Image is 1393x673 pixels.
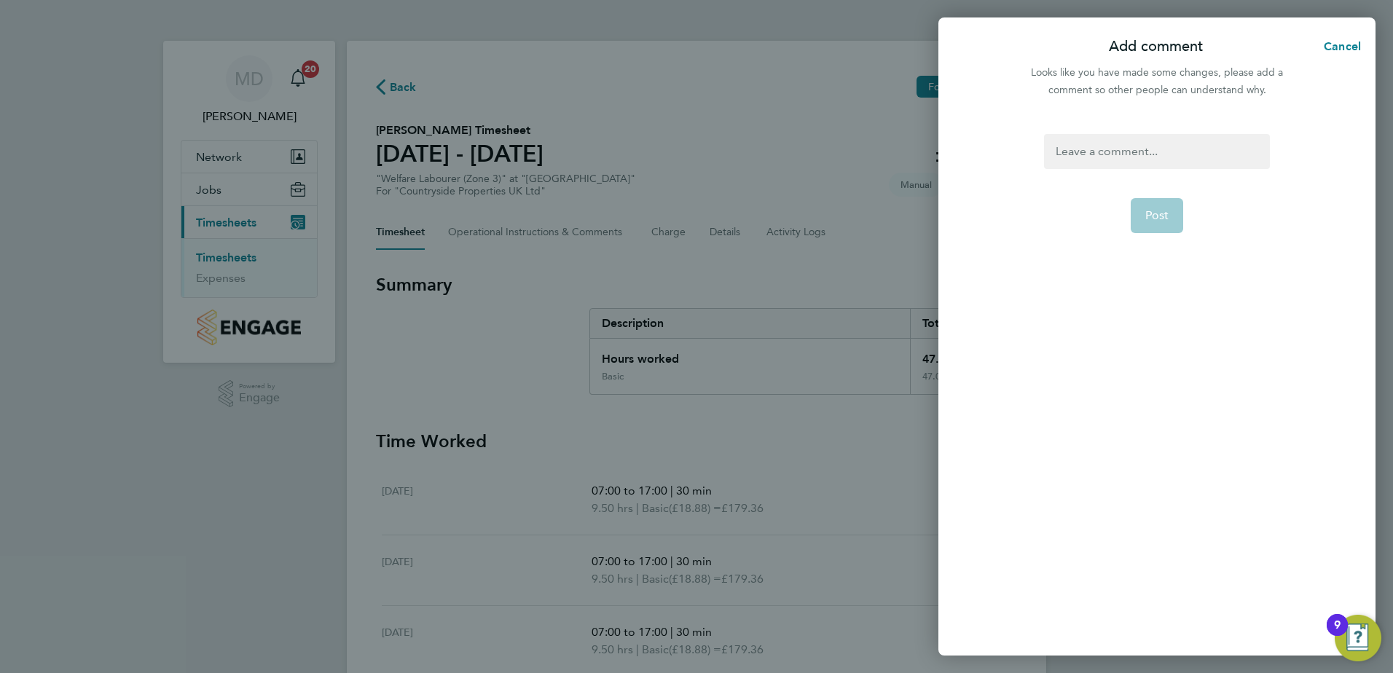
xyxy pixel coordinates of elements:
[1335,615,1381,661] button: Open Resource Center, 9 new notifications
[1319,39,1361,53] span: Cancel
[1300,32,1376,61] button: Cancel
[1109,36,1203,57] p: Add comment
[1334,625,1341,644] div: 9
[1023,64,1291,99] div: Looks like you have made some changes, please add a comment so other people can understand why.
